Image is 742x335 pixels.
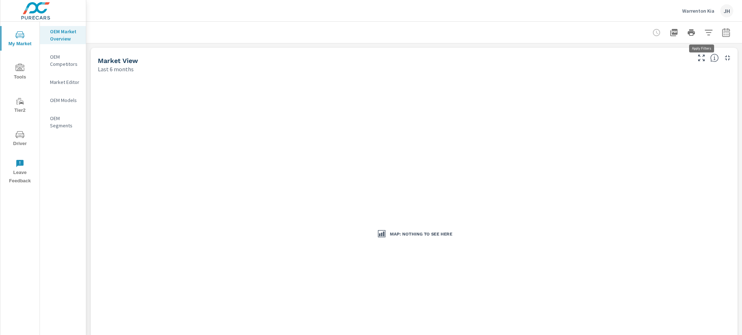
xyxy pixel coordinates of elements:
[98,57,138,64] h5: Market View
[3,159,37,185] span: Leave Feedback
[719,25,733,40] button: Select Date Range
[50,115,80,129] p: OEM Segments
[684,25,699,40] button: Print Report
[98,65,134,73] p: Last 6 months
[696,52,707,64] button: Make Fullscreen
[3,64,37,81] span: Tools
[682,8,714,14] p: Warrenton Kia
[50,97,80,104] p: OEM Models
[720,4,733,17] div: JH
[50,28,80,42] p: OEM Market Overview
[40,113,86,131] div: OEM Segments
[3,97,37,115] span: Tier2
[390,231,452,237] h3: Map: Nothing to see here
[0,22,39,188] div: nav menu
[40,26,86,44] div: OEM Market Overview
[50,79,80,86] p: Market Editor
[40,77,86,88] div: Market Editor
[710,54,719,62] span: Find the biggest opportunities in your market for your inventory. Understand by postal code where...
[3,130,37,148] span: Driver
[3,30,37,48] span: My Market
[50,53,80,68] p: OEM Competitors
[40,95,86,106] div: OEM Models
[722,52,733,64] button: Minimize Widget
[40,51,86,69] div: OEM Competitors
